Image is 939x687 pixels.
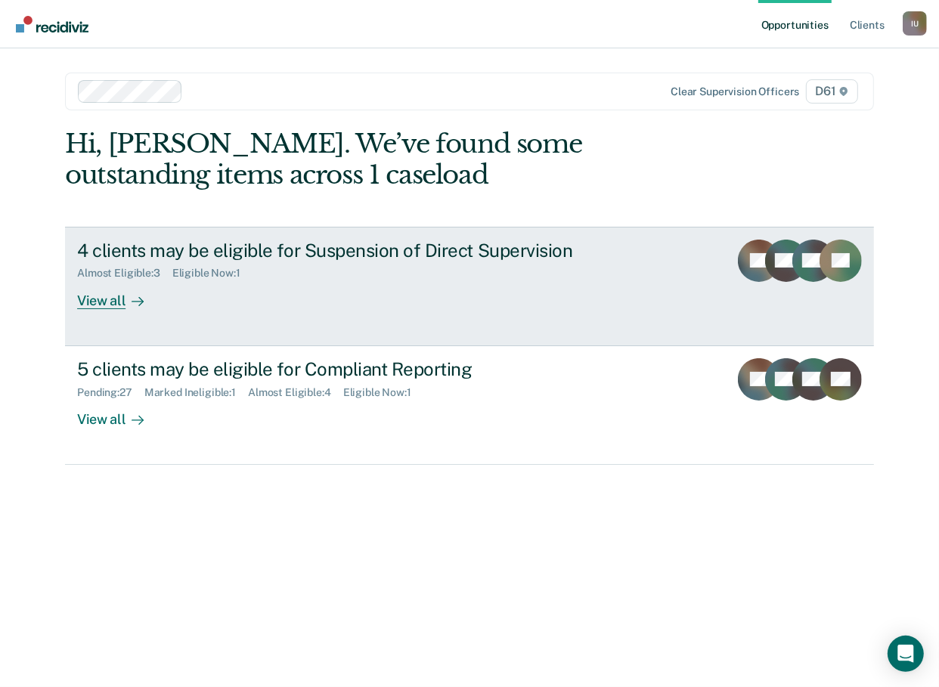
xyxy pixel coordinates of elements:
[343,386,423,399] div: Eligible Now : 1
[671,85,799,98] div: Clear supervision officers
[77,358,608,380] div: 5 clients may be eligible for Compliant Reporting
[77,386,144,399] div: Pending : 27
[77,240,608,261] div: 4 clients may be eligible for Suspension of Direct Supervision
[16,16,88,32] img: Recidiviz
[77,398,162,428] div: View all
[65,128,712,190] div: Hi, [PERSON_NAME]. We’ve found some outstanding items across 1 caseload
[77,280,162,309] div: View all
[806,79,858,104] span: D61
[65,227,874,346] a: 4 clients may be eligible for Suspension of Direct SupervisionAlmost Eligible:3Eligible Now:1View...
[77,267,172,280] div: Almost Eligible : 3
[65,346,874,465] a: 5 clients may be eligible for Compliant ReportingPending:27Marked Ineligible:1Almost Eligible:4El...
[248,386,343,399] div: Almost Eligible : 4
[888,636,924,672] div: Open Intercom Messenger
[144,386,248,399] div: Marked Ineligible : 1
[903,11,927,36] button: Profile dropdown button
[172,267,253,280] div: Eligible Now : 1
[903,11,927,36] div: I U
